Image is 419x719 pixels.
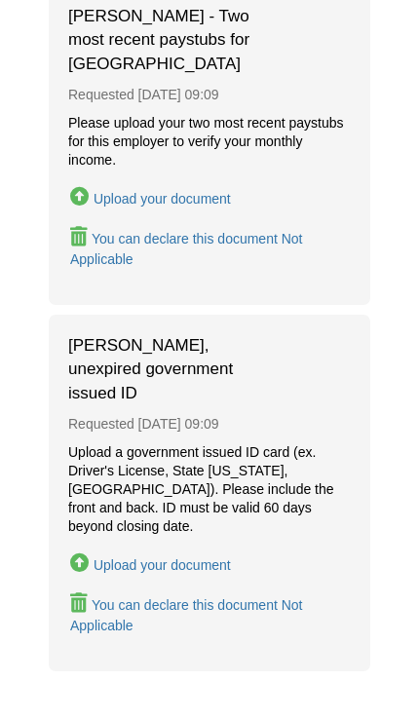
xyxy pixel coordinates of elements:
[68,225,351,272] button: Declare Jillean Yenna - Two most recent paystubs for Saint Annes not applicable
[68,183,233,211] button: Upload Jillean Yenna - Two most recent paystubs for Saint Annes
[94,191,231,207] div: Upload your document
[68,405,351,443] div: Requested [DATE] 09:09
[70,597,303,633] div: You can declare this document Not Applicable
[68,76,351,114] div: Requested [DATE] 09:09
[68,443,351,536] div: Upload a government issued ID card (ex. Driver's License, State [US_STATE], [GEOGRAPHIC_DATA]). P...
[68,334,263,405] span: [PERSON_NAME], unexpired government issued ID
[68,549,233,578] button: Upload Jillean Yenna - Valid, unexpired government issued ID
[68,5,263,76] span: [PERSON_NAME] - Two most recent paystubs for [GEOGRAPHIC_DATA]
[94,557,231,573] div: Upload your document
[68,591,351,638] button: Declare Jillean Yenna - Valid, unexpired government issued ID not applicable
[70,231,303,267] div: You can declare this document Not Applicable
[68,114,351,170] div: Please upload your two most recent paystubs for this employer to verify your monthly income.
